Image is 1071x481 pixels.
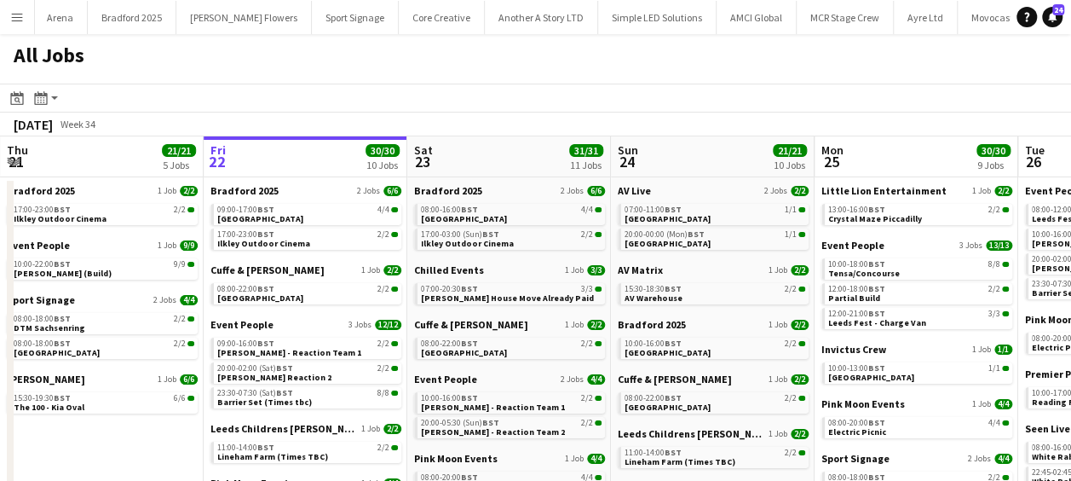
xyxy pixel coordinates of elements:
[625,213,711,224] span: East Midlands Conference Centre
[485,1,598,34] button: Another A Story LTD
[357,186,380,196] span: 2 Jobs
[7,239,70,252] span: Event People
[581,206,593,214] span: 4/4
[791,265,809,275] span: 2/2
[868,362,885,374] span: BST
[217,387,398,407] a: 23:30-07:30 (Sat)BST8/8Barrier Set (Times tbc)
[14,116,53,133] div: [DATE]
[7,142,28,158] span: Thu
[958,1,1046,34] button: Movocast LTD
[14,213,107,224] span: Ilkley Outdoor Cinema
[14,394,71,403] span: 15:30-19:30
[587,186,605,196] span: 6/6
[625,285,682,293] span: 15:30-18:30
[821,452,1012,465] a: Sport Signage2 Jobs4/4
[618,184,809,264] div: AV Live2 Jobs2/207:00-11:00BST1/1[GEOGRAPHIC_DATA]20:00-00:00 (Mon)BST1/1[GEOGRAPHIC_DATA]
[217,397,312,408] span: Barrier Set (Times tbc)
[375,320,401,330] span: 12/12
[618,373,809,427] div: Cuffe & [PERSON_NAME]1 Job2/208:00-22:00BST2/2[GEOGRAPHIC_DATA]
[1042,7,1062,27] a: 24
[383,186,401,196] span: 6/6
[618,373,732,385] span: Cuffe & Taylor
[276,362,293,374] span: BST
[257,204,274,215] span: BST
[828,426,886,438] span: Electric Picnic
[414,318,528,331] span: Cuffe & Taylor
[625,402,711,413] span: Halifax Square Chapel
[210,422,358,435] span: Leeds Childrens Charity Lineham
[791,186,809,196] span: 2/2
[414,264,605,276] a: Chilled Events1 Job3/3
[158,186,176,196] span: 1 Job
[210,264,325,276] span: Cuffe & Taylor
[7,239,198,293] div: Event People1 Job9/910:00-22:00BST9/9[PERSON_NAME] (Build)
[625,293,682,304] span: AV Warehouse
[414,373,605,385] a: Event People2 Jobs4/4
[88,1,176,34] button: Bradford 2025
[421,293,594,304] span: Sydelle House Move Already Paid
[988,419,1000,427] span: 4/4
[217,372,331,383] span: Coldplay Reaction 2
[312,1,399,34] button: Sport Signage
[210,318,401,331] a: Event People3 Jobs12/12
[54,258,71,269] span: BST
[769,320,787,330] span: 1 Job
[180,186,198,196] span: 2/2
[994,345,1012,355] span: 1/1
[14,258,194,278] a: 10:00-22:00BST9/9[PERSON_NAME] (Build)
[461,392,478,403] span: BST
[461,283,478,294] span: BST
[33,1,88,34] button: Arena
[217,230,274,239] span: 17:00-23:00
[868,417,885,428] span: BST
[764,186,787,196] span: 2 Jobs
[421,339,478,348] span: 08:00-22:00
[665,283,682,294] span: BST
[14,347,100,358] span: Netherlands
[625,449,682,457] span: 11:00-14:00
[399,1,485,34] button: Core Creative
[618,184,809,197] a: AV Live2 Jobs2/2
[210,184,279,197] span: Bradford 2025
[791,374,809,385] span: 2/2
[618,142,638,158] span: Sun
[217,451,328,462] span: Lineham Farm (Times TBC)
[581,339,593,348] span: 2/2
[565,265,584,275] span: 1 Job
[821,239,1012,252] a: Event People3 Jobs13/13
[14,315,71,323] span: 08:00-18:00
[217,283,398,303] a: 08:00-22:00BST2/2[GEOGRAPHIC_DATA]
[421,204,602,223] a: 08:00-16:00BST4/4[GEOGRAPHIC_DATA]
[158,240,176,251] span: 1 Job
[618,264,663,276] span: AV Matrix
[625,229,805,248] a: 20:00-00:00 (Mon)BST1/1[GEOGRAPHIC_DATA]
[828,285,885,293] span: 12:00-18:00
[54,392,71,403] span: BST
[994,186,1012,196] span: 2/2
[769,374,787,385] span: 1 Job
[785,449,797,457] span: 2/2
[821,343,1012,356] a: Invictus Crew1 Job1/1
[625,283,805,303] a: 15:30-18:30BST2/2AV Warehouse
[257,338,274,349] span: BST
[625,238,711,249] span: East Midlands Conference Centre
[56,118,99,130] span: Week 34
[217,206,274,214] span: 09:00-17:00
[988,364,1000,373] span: 1/1
[383,265,401,275] span: 2/2
[972,399,991,409] span: 1 Job
[14,339,71,348] span: 08:00-18:00
[821,184,1012,239] div: Little Lion Entertainment1 Job2/213:00-16:00BST2/2Crystal Maze Piccadilly
[180,295,198,305] span: 4/4
[421,347,507,358] span: Halifax Square Chapel
[348,320,371,330] span: 3 Jobs
[821,397,1012,410] a: Pink Moon Events1 Job4/4
[421,419,499,427] span: 20:00-05:30 (Sun)
[180,240,198,251] span: 9/9
[7,373,198,385] a: [PERSON_NAME]1 Job6/6
[414,142,433,158] span: Sat
[7,293,198,306] a: Sport Signage2 Jobs4/4
[618,318,686,331] span: Bradford 2025
[217,338,398,357] a: 09:00-16:00BST2/2[PERSON_NAME] - Reaction Team 1
[14,402,84,413] span: The 100 - Kia Oval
